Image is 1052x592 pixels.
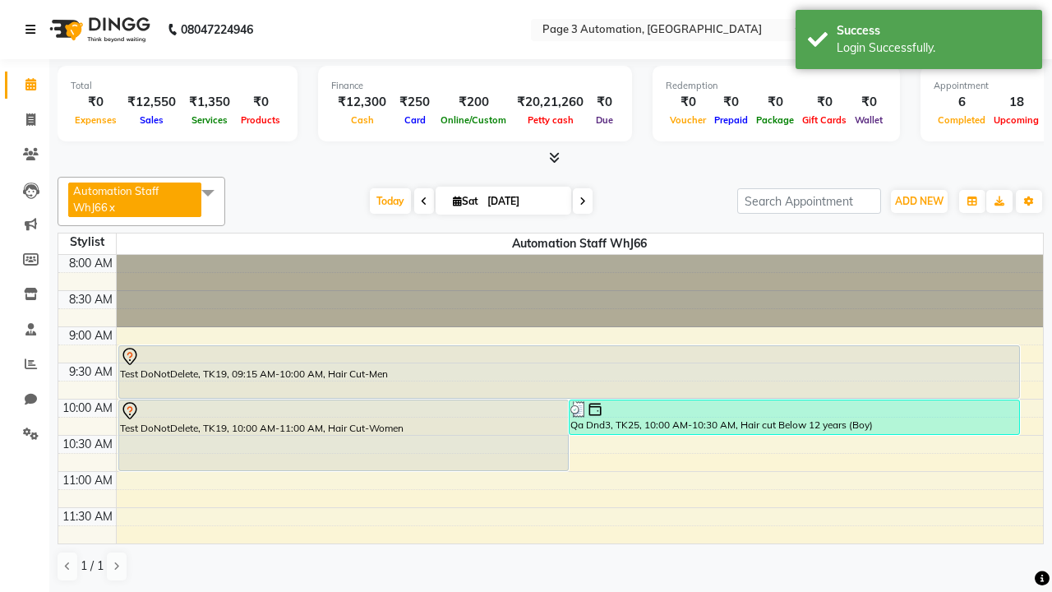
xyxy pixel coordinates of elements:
span: Voucher [666,114,710,126]
span: Expenses [71,114,121,126]
div: 9:30 AM [66,363,116,381]
div: ₹12,300 [331,93,393,112]
input: Search Appointment [737,188,881,214]
span: Automation Staff WhJ66 [117,234,1044,254]
div: 18 [990,93,1043,112]
div: ₹0 [237,93,284,112]
div: Total [71,79,284,93]
div: ₹1,350 [182,93,237,112]
span: Products [237,114,284,126]
div: 6 [934,93,990,112]
span: Cash [347,114,378,126]
div: ₹0 [590,93,619,112]
span: Wallet [851,114,887,126]
div: ₹0 [666,93,710,112]
span: Automation Staff WhJ66 [73,184,159,214]
div: ₹200 [436,93,510,112]
span: Card [400,114,430,126]
span: Completed [934,114,990,126]
button: ADD NEW [891,190,948,213]
div: 10:30 AM [59,436,116,453]
span: Sat [449,195,482,207]
span: Upcoming [990,114,1043,126]
input: 2025-10-04 [482,189,565,214]
a: x [108,201,115,214]
div: 9:00 AM [66,327,116,345]
div: ₹0 [798,93,851,112]
span: ADD NEW [895,195,944,207]
div: Success [837,22,1030,39]
div: ₹250 [393,93,436,112]
span: Online/Custom [436,114,510,126]
div: Test DoNotDelete, TK19, 09:15 AM-10:00 AM, Hair Cut-Men [119,346,1019,398]
div: Redemption [666,79,887,93]
div: 10:00 AM [59,400,116,417]
b: 08047224946 [181,7,253,53]
span: Due [592,114,617,126]
div: 8:30 AM [66,291,116,308]
div: Stylist [58,234,116,251]
div: 11:30 AM [59,508,116,525]
span: Gift Cards [798,114,851,126]
div: ₹0 [851,93,887,112]
div: ₹12,550 [121,93,182,112]
div: Test DoNotDelete, TK19, 10:00 AM-11:00 AM, Hair Cut-Women [119,400,569,470]
span: Petty cash [524,114,578,126]
img: logo [42,7,155,53]
span: Prepaid [710,114,752,126]
div: ₹0 [752,93,798,112]
div: Qa Dnd3, TK25, 10:00 AM-10:30 AM, Hair cut Below 12 years (Boy) [570,400,1019,434]
span: Sales [136,114,168,126]
div: Finance [331,79,619,93]
div: Login Successfully. [837,39,1030,57]
div: ₹20,21,260 [510,93,590,112]
span: Today [370,188,411,214]
div: 11:00 AM [59,472,116,489]
span: Package [752,114,798,126]
div: ₹0 [710,93,752,112]
div: ₹0 [71,93,121,112]
span: Services [187,114,232,126]
div: 8:00 AM [66,255,116,272]
span: 1 / 1 [81,557,104,575]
